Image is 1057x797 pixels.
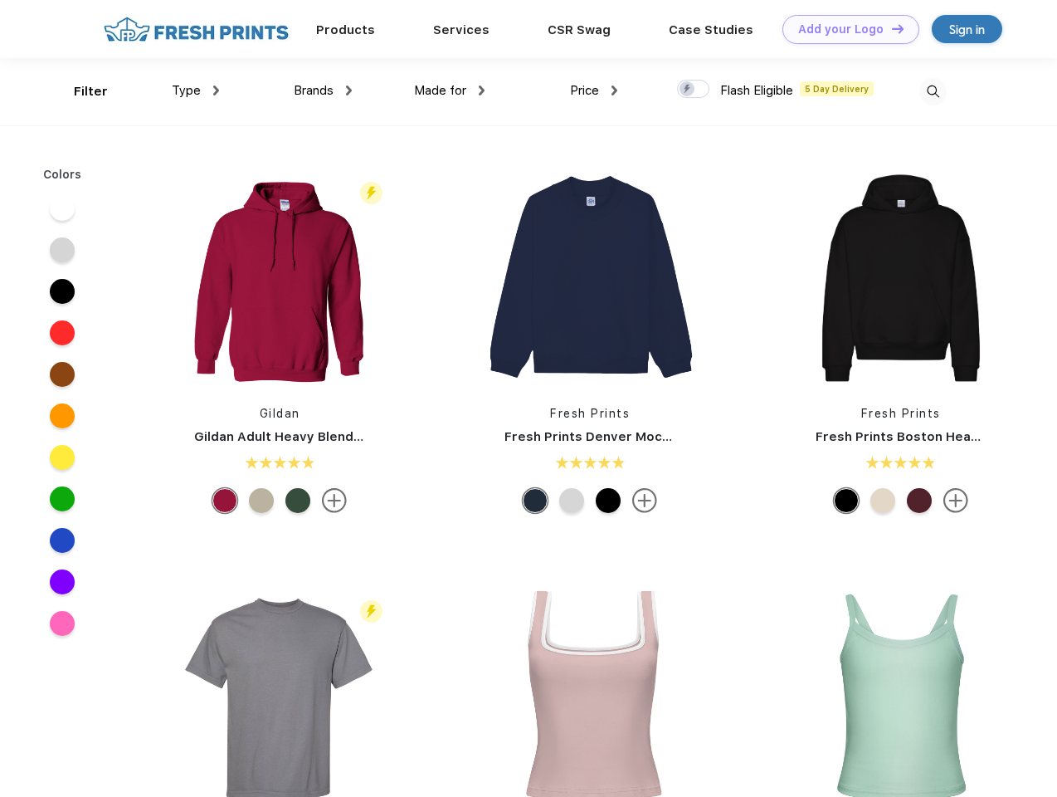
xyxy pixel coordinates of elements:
span: Type [172,83,201,98]
img: fo%20logo%202.webp [99,15,294,44]
img: dropdown.png [479,86,485,95]
img: desktop_search.svg [919,78,947,105]
div: Sand [249,488,274,513]
img: func=resize&h=266 [169,168,390,389]
a: Products [316,22,375,37]
img: more.svg [943,488,968,513]
div: Sand [870,488,895,513]
div: Burgundy [907,488,932,513]
span: Made for [414,83,466,98]
a: Sign in [932,15,1002,43]
img: func=resize&h=266 [791,168,1011,389]
div: Navy [523,488,548,513]
a: Gildan [260,407,300,420]
div: Add your Logo [798,22,884,37]
div: Black [596,488,621,513]
a: Fresh Prints Denver Mock Neck Heavyweight Sweatshirt [504,429,865,444]
div: Black [834,488,859,513]
span: Flash Eligible [720,83,793,98]
img: func=resize&h=266 [480,168,700,389]
img: flash_active_toggle.svg [360,600,382,623]
img: more.svg [322,488,347,513]
img: more.svg [632,488,657,513]
div: Colors [31,166,95,183]
span: 5 Day Delivery [800,81,874,96]
a: Gildan Adult Heavy Blend 8 Oz. 50/50 Hooded Sweatshirt [194,429,557,444]
a: Fresh Prints [861,407,941,420]
img: dropdown.png [346,86,352,95]
a: Fresh Prints [550,407,630,420]
img: DT [892,24,904,33]
div: Hth Sp Drk Green [285,488,310,513]
span: Price [570,83,599,98]
img: dropdown.png [213,86,219,95]
span: Brands [294,83,334,98]
img: dropdown.png [611,86,617,95]
div: Antiq Cherry Red [212,488,237,513]
div: Filter [74,82,108,101]
div: Sign in [949,20,985,39]
img: flash_active_toggle.svg [360,182,382,204]
div: Ash Grey [559,488,584,513]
